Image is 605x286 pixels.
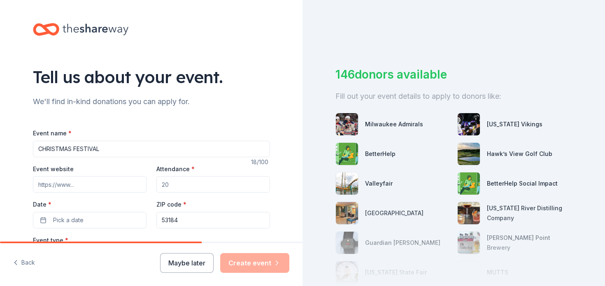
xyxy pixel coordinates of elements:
[487,149,552,159] div: Hawk’s View Golf Club
[53,215,84,225] span: Pick a date
[365,179,393,188] div: Valleyfair
[33,236,68,244] label: Event type
[156,176,270,193] input: 20
[487,179,558,188] div: BetterHelp Social Impact
[156,165,195,173] label: Attendance
[336,172,358,195] img: photo for Valleyfair
[458,113,480,135] img: photo for Minnesota Vikings
[365,119,423,129] div: Milwaukee Admirals
[487,119,542,129] div: [US_STATE] Vikings
[458,172,480,195] img: photo for BetterHelp Social Impact
[160,253,214,273] button: Maybe later
[458,143,480,165] img: photo for Hawk’s View Golf Club
[251,157,270,167] div: 18 /100
[365,149,396,159] div: BetterHelp
[33,129,72,137] label: Event name
[335,66,572,83] div: 146 donors available
[336,143,358,165] img: photo for BetterHelp
[33,165,74,173] label: Event website
[33,212,147,228] button: Pick a date
[33,95,270,108] div: We'll find in-kind donations you can apply for.
[336,113,358,135] img: photo for Milwaukee Admirals
[33,176,147,193] input: https://www...
[156,212,270,228] input: 12345 (U.S. only)
[156,200,186,209] label: ZIP code
[33,200,147,209] label: Date
[13,254,35,272] button: Back
[335,90,572,103] div: Fill out your event details to apply to donors like:
[33,141,270,157] input: Spring Fundraiser
[33,65,270,88] div: Tell us about your event.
